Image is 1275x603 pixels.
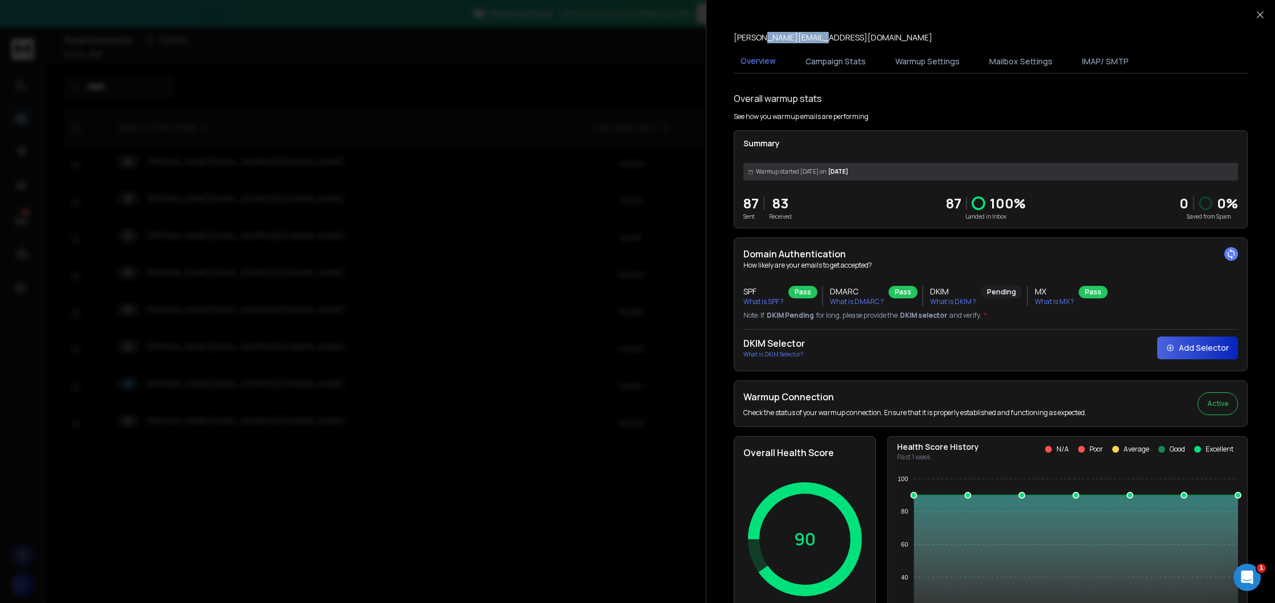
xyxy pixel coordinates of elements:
[946,194,961,212] p: 87
[1206,445,1233,454] p: Excellent
[897,441,979,453] p: Health Score History
[1233,564,1261,591] iframe: Intercom live chat
[901,508,908,515] tspan: 80
[1035,297,1074,306] p: What is MX ?
[1079,286,1108,298] div: Pass
[1089,445,1103,454] p: Poor
[1075,49,1136,74] button: IMAP/ SMTP
[900,311,947,320] span: DKIM selector
[743,311,1238,320] p: Note: If for long, please provide the and verify.
[1257,564,1266,573] span: 1
[794,529,816,549] p: 90
[946,212,1026,221] p: Landed in Inbox
[981,286,1022,298] div: Pending
[1035,286,1074,297] h3: MX
[756,167,826,176] span: Warmup started [DATE] on
[1124,445,1149,454] p: Average
[734,48,783,75] button: Overview
[930,286,976,297] h3: DKIM
[982,49,1059,74] button: Mailbox Settings
[990,194,1026,212] p: 100 %
[1217,194,1238,212] p: 0 %
[743,408,1087,417] p: Check the status of your warmup connection. Ensure that it is properly established and functionin...
[743,212,759,221] p: Sent
[901,574,908,581] tspan: 40
[743,163,1238,181] div: [DATE]
[799,49,873,74] button: Campaign Stats
[769,212,792,221] p: Received
[734,112,869,121] p: See how you warmup emails are performing
[901,541,908,548] tspan: 60
[743,261,1238,270] p: How likely are your emails to get accepted?
[743,297,784,306] p: What is SPF ?
[930,297,976,306] p: What is DKIM ?
[743,350,805,359] p: What is DKIM Selector?
[1179,194,1188,212] strong: 0
[743,247,1238,261] h2: Domain Authentication
[898,475,908,482] tspan: 100
[830,286,884,297] h3: DMARC
[743,390,1087,404] h2: Warmup Connection
[830,297,884,306] p: What is DMARC ?
[743,286,784,297] h3: SPF
[1198,392,1238,415] button: Active
[1170,445,1185,454] p: Good
[769,194,792,212] p: 83
[1157,337,1238,359] button: Add Selector
[1179,212,1238,221] p: Saved from Spam
[743,337,805,350] h2: DKIM Selector
[743,446,866,460] h2: Overall Health Score
[1056,445,1069,454] p: N/A
[767,311,814,320] span: DKIM Pending
[734,32,932,43] p: [PERSON_NAME][EMAIL_ADDRESS][DOMAIN_NAME]
[889,286,918,298] div: Pass
[897,453,979,462] p: Past 1 week
[734,92,822,105] h1: Overall warmup stats
[743,138,1238,149] p: Summary
[788,286,817,298] div: Pass
[889,49,966,74] button: Warmup Settings
[743,194,759,212] p: 87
